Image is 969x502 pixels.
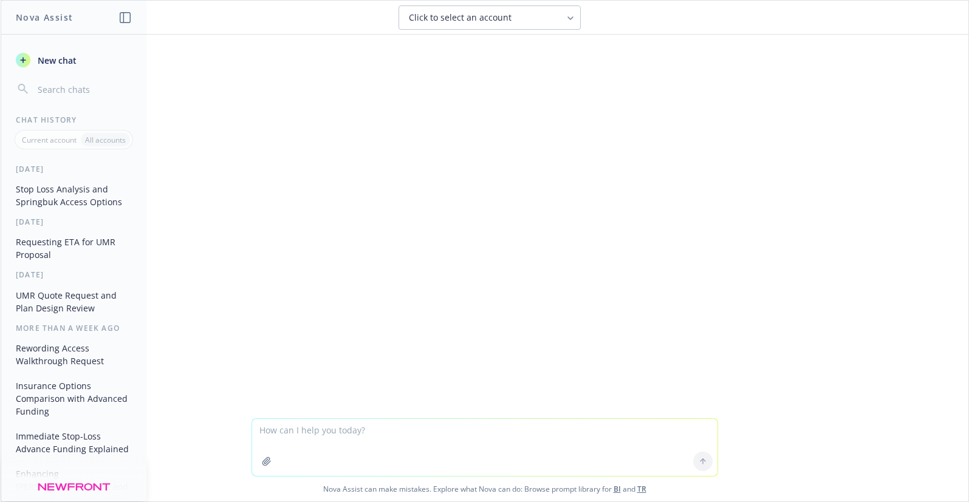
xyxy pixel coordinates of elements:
button: Immediate Stop-Loss Advance Funding Explained [11,426,137,459]
div: [DATE] [1,164,146,174]
div: [DATE] [1,217,146,227]
div: [DATE] [1,270,146,280]
input: Search chats [35,81,132,98]
div: Chat History [1,115,146,125]
button: Insurance Options Comparison with Advanced Funding [11,376,137,421]
button: Stop Loss Analysis and Springbuk Access Options [11,179,137,212]
button: Rewording Access Walkthrough Request [11,338,137,371]
button: New chat [11,49,137,71]
a: TR [637,484,646,494]
button: UMR Quote Request and Plan Design Review [11,285,137,318]
span: Click to select an account [409,12,512,24]
p: All accounts [85,135,126,145]
button: Click to select an account [399,5,581,30]
h1: Nova Assist [16,11,73,24]
div: More than a week ago [1,323,146,333]
a: BI [614,484,621,494]
span: Nova Assist can make mistakes. Explore what Nova can do: Browse prompt library for and [5,477,964,501]
span: New chat [35,54,77,67]
button: Requesting ETA for UMR Proposal [11,232,137,265]
p: Current account [22,135,77,145]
